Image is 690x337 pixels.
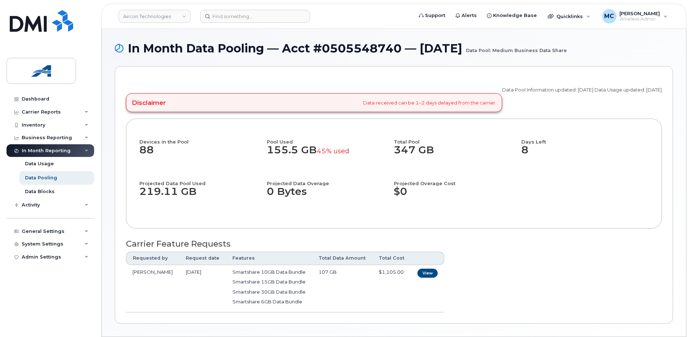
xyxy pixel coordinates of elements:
[139,132,267,144] h4: Devices in the Pool
[372,265,411,312] td: $1,105.00
[312,265,372,312] td: 107 GB
[394,132,515,144] h4: Total Pool
[394,144,515,163] dd: 347 GB
[115,42,673,55] h1: In Month Data Pooling — Acct #0505548740 — [DATE]
[267,132,388,144] h4: Pool Used
[179,252,226,265] th: Request date
[521,144,649,163] dd: 8
[126,265,179,312] td: [PERSON_NAME]
[417,269,438,278] a: View
[139,174,260,186] h4: Projected Data Pool Used
[126,252,179,265] th: Requested by
[132,99,166,106] h4: Disclaimer
[126,93,502,112] div: Data received can be 1–2 days delayed from the carrier.
[466,42,567,53] small: Data Pool: Medium Business Data Share
[372,252,411,265] th: Total Cost
[139,186,260,205] dd: 219.11 GB
[226,252,312,265] th: Features
[502,86,662,93] p: Data Pool Information updated: [DATE] Data Usage updated: [DATE]
[139,144,267,163] dd: 88
[232,289,306,295] p: Smartshare 30GB Data Bundle
[267,186,388,205] dd: 0 Bytes
[232,278,306,285] p: Smartshare 15GB Data Bundle
[394,186,521,205] dd: $0
[179,265,226,312] td: [DATE]
[317,147,349,155] small: 45% used
[232,298,306,305] p: Smartshare 6GB Data Bundle
[267,144,388,163] dd: 155.5 GB
[267,174,388,186] h4: Projected Data Overage
[394,174,521,186] h4: Projected Overage Cost
[521,132,649,144] h4: Days Left
[126,239,662,248] h3: Carrier Feature Requests
[312,252,372,265] th: Total Data Amount
[232,269,306,276] p: Smartshare 10GB Data Bundle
